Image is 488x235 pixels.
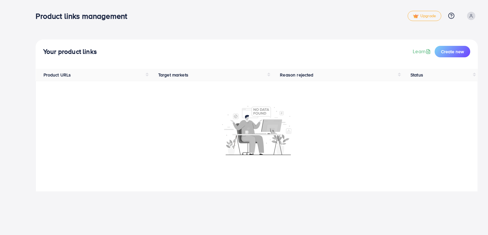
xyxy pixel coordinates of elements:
img: tick [413,14,418,18]
h3: Product links management [36,11,132,21]
span: Upgrade [413,14,436,18]
a: Learn [413,48,432,55]
span: Create new [441,48,464,55]
button: Create new [435,46,470,57]
span: Status [410,72,423,78]
span: Reason rejected [280,72,313,78]
a: tickUpgrade [408,11,441,21]
span: Product URLs [44,72,71,78]
h4: Your product links [43,48,97,56]
span: Target markets [158,72,188,78]
img: No account [222,105,291,155]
